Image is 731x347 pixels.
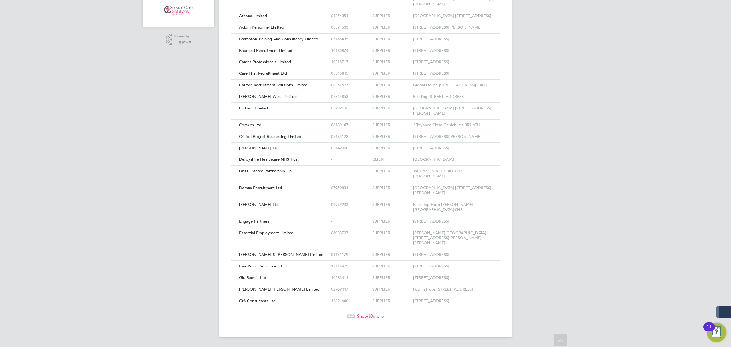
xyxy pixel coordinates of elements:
[411,199,493,216] div: Bank Top Farm [PERSON_NAME][GEOGRAPHIC_DATA] 0HR
[238,45,493,50] a: Braxfield Recruitment Limited10180874SUPPLIER[STREET_ADDRESS]
[330,56,370,68] div: 10318717
[411,131,493,142] div: [STREET_ADDRESS][PERSON_NAME]
[371,68,411,79] div: SUPPLIER
[330,272,370,284] div: 10233411
[239,168,292,173] span: DNU - Sthree Partnership Llp
[371,249,411,260] div: SUPPLIER
[411,154,493,165] div: [GEOGRAPHIC_DATA]
[330,154,370,165] div: -
[238,227,493,232] a: Essential Employment Limited06033707SUPPLIER[PERSON_NAME][GEOGRAPHIC_DATA][STREET_ADDRESS][PERSON...
[371,199,411,210] div: SUPPLIER
[330,261,370,272] div: 13115975
[371,45,411,56] div: SUPPLIER
[411,103,493,119] div: [GEOGRAPHIC_DATA] [STREET_ADDRESS][PERSON_NAME]
[371,34,411,45] div: SUPPLIER
[238,22,493,27] a: Axiom Personnel Limited05594503SUPPLIER[STREET_ADDRESS][PERSON_NAME]
[371,91,411,102] div: SUPPLIER
[174,39,191,44] span: Engage
[239,48,292,53] span: Braxfield Recruitment Limited
[238,249,493,254] a: [PERSON_NAME] & [PERSON_NAME] Limited04171179SUPPLIER[STREET_ADDRESS]
[330,34,370,45] div: 05166435
[330,103,370,114] div: 05139106
[371,80,411,91] div: SUPPLIER
[371,154,411,165] div: CLIENT
[371,272,411,284] div: SUPPLIER
[371,261,411,272] div: SUPPLIER
[330,80,370,91] div: 08357697
[330,10,370,22] div: 04854351
[238,295,493,300] a: Gr8 Consultants Ltd13821640SUPPLIER[STREET_ADDRESS]
[238,10,493,15] a: Athona Limited04854351SUPPLIER[GEOGRAPHIC_DATA] [STREET_ADDRESS]
[164,6,193,16] img: servicecare-logo-retina.png
[239,219,269,224] span: Engage Partners
[174,34,191,39] span: Powered by
[411,284,493,295] div: Fourth Floor [STREET_ADDRESS]
[239,252,323,257] span: [PERSON_NAME] & [PERSON_NAME] Limited
[371,216,411,227] div: SUPPLIER
[239,185,282,190] span: Domus Recruitment Ltd
[371,143,411,154] div: SUPPLIER
[330,249,370,260] div: 04171179
[330,143,370,154] div: 02142070
[411,261,493,272] div: [STREET_ADDRESS]
[330,227,370,239] div: 06033707
[371,10,411,22] div: SUPPLIER
[239,59,291,64] span: Camhs Professionals Limited
[411,91,493,102] div: Building [STREET_ADDRESS]
[239,94,297,99] span: [PERSON_NAME] West Limited
[330,182,370,194] div: 07950831
[238,102,493,108] a: Colbern Limited05139106SUPPLIER[GEOGRAPHIC_DATA] [STREET_ADDRESS][PERSON_NAME]
[239,275,266,280] span: Glu Recruit Ltd
[239,202,279,207] span: [PERSON_NAME] Ltd
[330,295,370,307] div: 13821640
[238,142,493,148] a: [PERSON_NAME] Ltd02142070SUPPLIER[STREET_ADDRESS]
[371,284,411,295] div: SUPPLIER
[411,272,493,284] div: [STREET_ADDRESS]
[239,230,294,235] span: Essential Employment Limited
[330,131,370,142] div: 05135123
[239,82,308,88] span: Carlton Recruitment Solutions Limited
[411,143,493,154] div: [STREET_ADDRESS]
[411,10,493,22] div: [GEOGRAPHIC_DATA] [STREET_ADDRESS]
[368,313,373,319] span: 30
[238,154,493,159] a: Derbyshire Healthcare NHS Trust-CLIENT[GEOGRAPHIC_DATA]
[239,36,318,41] span: Brampton Training And Consultancy Limited
[411,216,493,227] div: [STREET_ADDRESS]
[411,34,493,45] div: [STREET_ADDRESS]
[238,91,493,96] a: [PERSON_NAME] West Limited07344853SUPPLIERBuilding [STREET_ADDRESS]
[238,284,493,289] a: [PERSON_NAME] [PERSON_NAME] Limited02769447SUPPLIERFourth Floor [STREET_ADDRESS]
[706,327,712,335] div: 11
[238,68,493,73] a: Care First Recruitment Ltd05346845SUPPLIER[STREET_ADDRESS]
[371,295,411,307] div: SUPPLIER
[239,122,261,127] span: Comxps Ltd
[411,45,493,56] div: [STREET_ADDRESS]
[238,182,493,187] a: Domus Recruitment Ltd07950831SUPPLIER[GEOGRAPHIC_DATA] [STREET_ADDRESS][PERSON_NAME]
[371,22,411,33] div: SUPPLIER
[411,182,493,199] div: [GEOGRAPHIC_DATA] [STREET_ADDRESS][PERSON_NAME]
[238,272,493,277] a: Glu Recruit Ltd10233411SUPPLIER[STREET_ADDRESS]
[330,216,370,227] div: -
[166,34,192,45] a: Powered byEngage
[238,33,493,38] a: Brampton Training And Consultancy Limited05166435SUPPLIER[STREET_ADDRESS]
[411,166,493,182] div: 1st Floor [STREET_ADDRESS][PERSON_NAME]
[238,199,493,204] a: [PERSON_NAME] Ltd09979233SUPPLIERBank Top Farm [PERSON_NAME][GEOGRAPHIC_DATA] 0HR
[330,68,370,79] div: 05346845
[371,56,411,68] div: SUPPLIER
[239,134,301,139] span: Critical Project Resourcing Limited
[239,298,276,303] span: Gr8 Consultants Ltd
[239,13,267,18] span: Athona Limited
[411,68,493,79] div: [STREET_ADDRESS]
[239,25,284,30] span: Axiom Personnel Limited
[411,295,493,307] div: [STREET_ADDRESS]
[239,106,268,111] span: Colbern Limited
[239,71,287,76] span: Care First Recruitment Ltd
[411,56,493,68] div: [STREET_ADDRESS]
[150,6,207,16] a: Go to home page
[238,165,493,170] a: DNU - Sthree Partnership Llp-SUPPLIER1st Floor [STREET_ADDRESS][PERSON_NAME]
[707,323,726,342] button: Open Resource Center, 11 new notifications
[330,199,370,210] div: 09979233
[238,216,493,221] a: Engage Partners-SUPPLIER[STREET_ADDRESS]
[239,287,320,292] span: [PERSON_NAME] [PERSON_NAME] Limited
[371,227,411,239] div: SUPPLIER
[371,182,411,194] div: SUPPLIER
